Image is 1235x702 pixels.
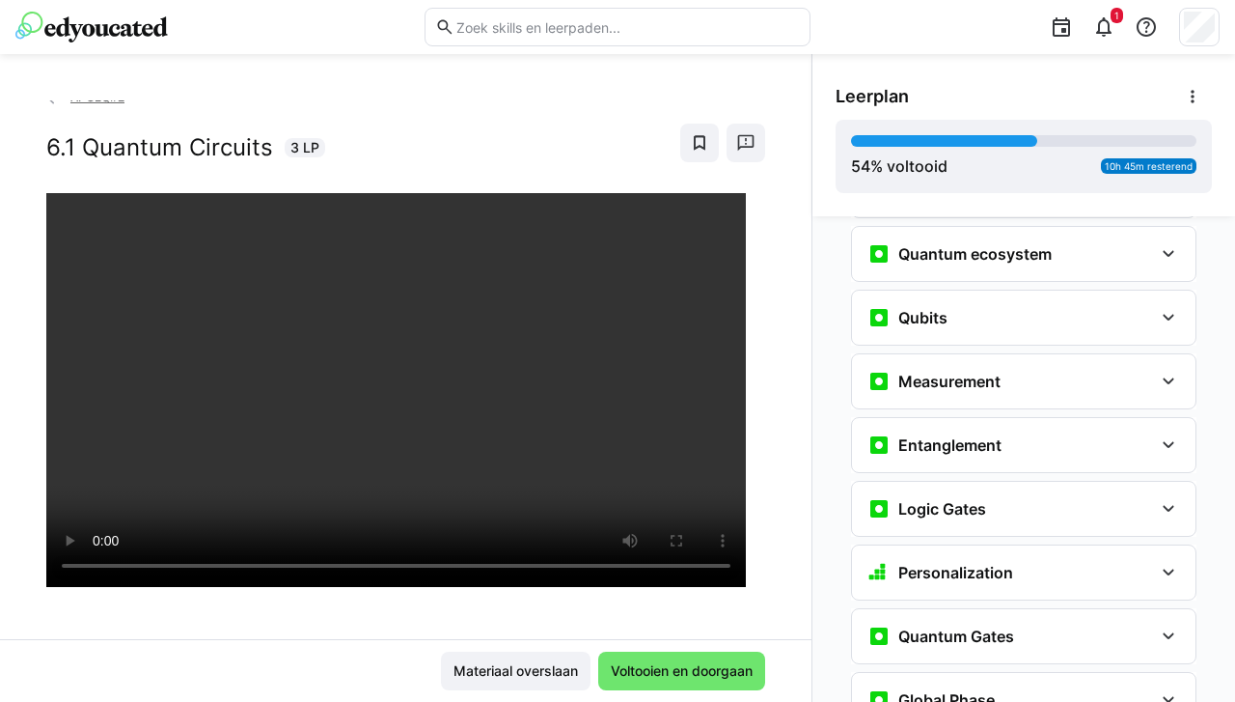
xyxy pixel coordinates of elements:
span: 1 [1114,10,1119,21]
button: Materiaal overslaan [441,652,590,690]
a: AI-SEQ#2 [46,90,124,104]
span: Voltooien en doorgaan [608,661,755,681]
h3: Logic Gates [898,499,986,519]
span: 54 [851,156,870,176]
input: Zoek skills en leerpaden... [454,18,800,36]
h3: Personalization [898,563,1013,582]
span: Materiaal overslaan [451,661,581,681]
h3: Measurement [898,372,1001,391]
h2: 6.1 Quantum Circuits [46,133,273,162]
h3: Qubits [898,308,947,327]
span: Leerplan [836,86,909,107]
span: 10h 45m resterend [1105,160,1193,172]
h3: Quantum ecosystem [898,244,1052,264]
h3: Quantum Gates [898,627,1014,646]
div: % voltooid [851,154,947,178]
h3: Entanglement [898,435,1002,455]
button: Voltooien en doorgaan [598,652,765,690]
span: 3 LP [290,138,319,157]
